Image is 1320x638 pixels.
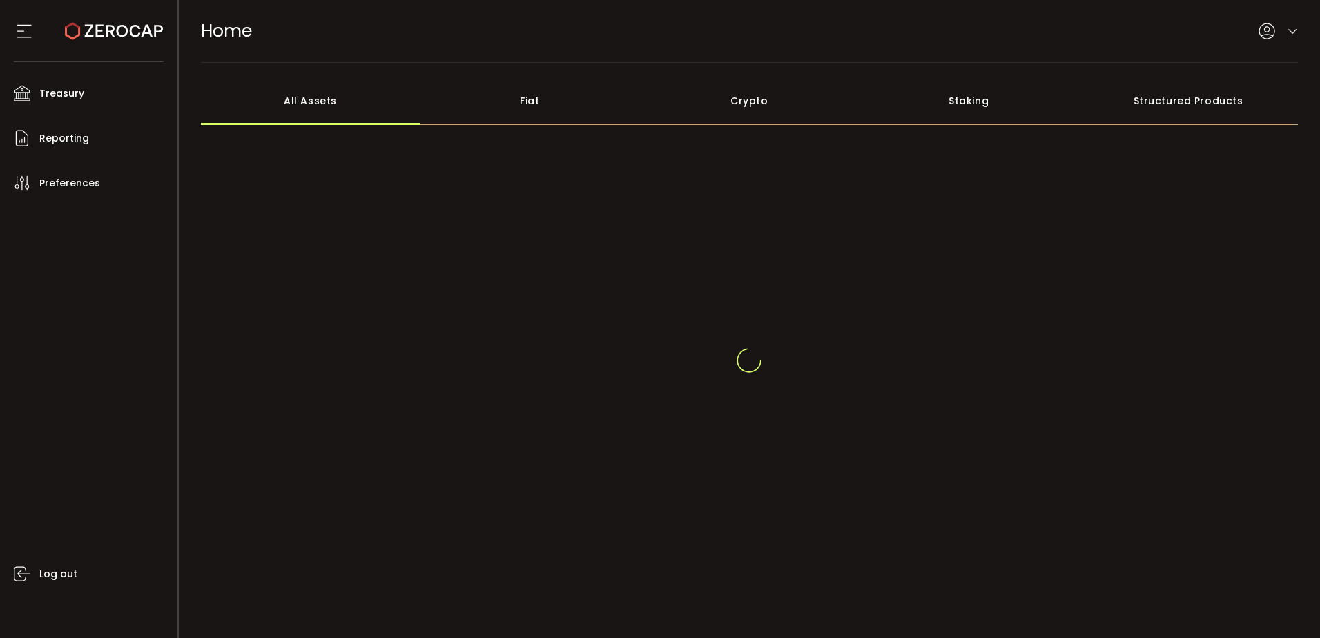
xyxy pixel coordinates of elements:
span: Reporting [39,128,89,148]
div: Staking [859,77,1078,125]
span: Log out [39,564,77,584]
div: Structured Products [1078,77,1298,125]
span: Treasury [39,84,84,104]
span: Preferences [39,173,100,193]
span: Home [201,19,252,43]
div: Crypto [639,77,859,125]
div: Fiat [420,77,639,125]
div: All Assets [201,77,420,125]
